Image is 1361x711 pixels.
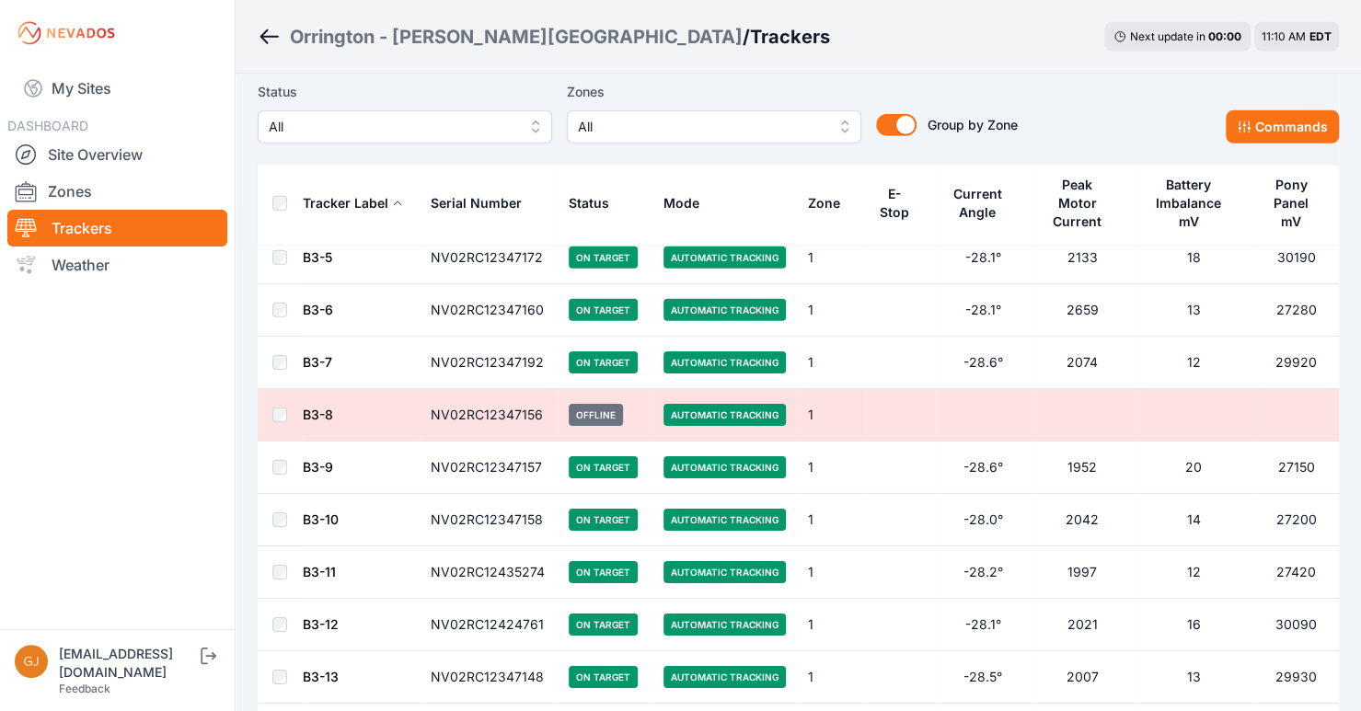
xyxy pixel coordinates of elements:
td: 1 [797,232,866,284]
td: 12 [1134,337,1253,389]
span: Automatic Tracking [663,561,786,583]
span: DASHBOARD [7,118,88,133]
td: 14 [1134,494,1253,546]
span: Automatic Tracking [663,351,786,373]
td: NV02RC12347192 [420,337,558,389]
td: 27420 [1253,546,1339,599]
button: Current Angle [947,172,1020,235]
div: Serial Number [431,194,522,212]
a: Zones [7,173,227,210]
button: Zone [808,181,855,225]
td: 29920 [1253,337,1339,389]
td: 27200 [1253,494,1339,546]
a: Feedback [59,682,110,695]
div: Zone [808,194,840,212]
td: NV02RC12435274 [420,546,558,599]
span: 11:10 AM [1262,29,1306,43]
button: All [258,110,552,143]
td: 1 [797,651,866,704]
td: 18 [1134,232,1253,284]
td: NV02RC12347156 [420,389,558,442]
a: B3-5 [303,249,332,265]
nav: Breadcrumb [258,13,830,61]
button: All [567,110,861,143]
span: All [578,116,825,138]
td: 16 [1134,599,1253,651]
td: 2659 [1031,284,1134,337]
td: -28.2° [936,546,1031,599]
button: Battery Imbalance mV [1145,163,1242,244]
a: B3-8 [303,407,333,422]
span: On Target [569,509,638,531]
td: 2133 [1031,232,1134,284]
a: Site Overview [7,136,227,173]
button: Mode [663,181,714,225]
span: / [743,24,750,50]
td: -28.1° [936,232,1031,284]
a: B3-9 [303,459,333,475]
span: Automatic Tracking [663,509,786,531]
td: NV02RC12347158 [420,494,558,546]
td: 13 [1134,651,1253,704]
td: NV02RC12347157 [420,442,558,494]
span: On Target [569,247,638,269]
td: 20 [1134,442,1253,494]
div: Orrington - [PERSON_NAME][GEOGRAPHIC_DATA] [290,24,743,50]
a: B3-11 [303,564,336,579]
td: 1 [797,599,866,651]
span: Offline [569,404,623,426]
div: 00 : 00 [1208,29,1241,44]
a: My Sites [7,66,227,110]
span: On Target [569,666,638,688]
span: On Target [569,456,638,478]
a: Trackers [7,210,227,247]
span: Automatic Tracking [663,666,786,688]
label: Zones [567,81,861,103]
div: [EMAIL_ADDRESS][DOMAIN_NAME] [59,645,197,682]
a: B3-7 [303,354,332,370]
td: 1 [797,337,866,389]
td: -28.5° [936,651,1031,704]
span: On Target [569,299,638,321]
button: Tracker Label [303,181,403,225]
button: Pony Panel mV [1264,163,1328,244]
h3: Trackers [750,24,830,50]
a: B3-10 [303,511,339,527]
div: E-Stop [877,185,912,222]
td: 2074 [1031,337,1134,389]
td: 1 [797,494,866,546]
img: gjdavis@borregosolar.com [15,645,48,678]
td: -28.1° [936,284,1031,337]
td: 1 [797,546,866,599]
td: 29930 [1253,651,1339,704]
span: Next update in [1130,29,1205,43]
div: Mode [663,194,699,212]
div: Peak Motor Current [1042,176,1113,231]
td: 1 [797,284,866,337]
div: Tracker Label [303,194,388,212]
button: Peak Motor Current [1042,163,1123,244]
td: 1997 [1031,546,1134,599]
td: NV02RC12347160 [420,284,558,337]
td: 30190 [1253,232,1339,284]
td: -28.1° [936,599,1031,651]
span: Automatic Tracking [663,614,786,636]
img: Nevados [15,18,118,48]
div: Pony Panel mV [1264,176,1318,231]
button: Serial Number [431,181,536,225]
span: On Target [569,561,638,583]
td: 13 [1134,284,1253,337]
td: 1 [797,389,866,442]
td: 2042 [1031,494,1134,546]
td: 27280 [1253,284,1339,337]
td: -28.6° [936,337,1031,389]
td: 30090 [1253,599,1339,651]
a: B3-6 [303,302,333,317]
span: Automatic Tracking [663,404,786,426]
span: All [269,116,515,138]
td: NV02RC12424761 [420,599,558,651]
td: 2021 [1031,599,1134,651]
a: Weather [7,247,227,283]
td: -28.0° [936,494,1031,546]
span: EDT [1309,29,1332,43]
